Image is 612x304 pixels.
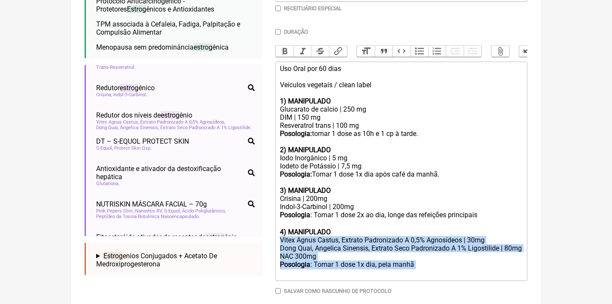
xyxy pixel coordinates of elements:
div: : Tomar 1 dose 2x ao dia, longe das refeições principais ㅤ [280,211,523,236]
span: Antioxidante e ativador da destoxificação hepática [96,165,244,181]
span: enios Conjugados + Acetato De Medroxiprogesterona [96,252,217,268]
div: : Tomar 1 dose 1x dia, pela manhã ㅤ [280,260,523,277]
summary: Estrogenios Conjugados + Acetato De Medroxiprogesterona [96,252,255,268]
span: estrog [194,43,212,51]
button: Attach Files [491,46,509,57]
span: Pink Pepers Slim [96,208,134,214]
button: Strikethrough [312,46,330,57]
button: Italic [294,46,312,57]
strong: Posologia: [280,170,312,178]
div: Crisina | 200mg [280,195,523,203]
span: Redutor ênico [96,84,155,92]
span: Crisina [96,92,112,97]
button: Bold [276,46,294,57]
span: Protect Skin Qsp [114,145,152,151]
span: S-Equol [96,145,113,151]
strong: 4) MANIPULADO [280,228,331,236]
div: Dong Quai, Angelica Sinensis, Extrato Seco Padronizado A 1% Ligostilide | 80mg NAC 300mg [280,244,523,260]
span: Estrog [103,252,123,260]
div: Iodo Inorgânico | 5 mg [280,154,523,162]
span: Glutationa [96,181,120,186]
span: estrog [161,111,179,119]
span: Redutor dos níveis de ênio [96,111,192,119]
span: Fitoesteróide ativador de receptor de ênio [96,233,237,241]
label: Salvar como rascunho de Protocolo [284,288,391,294]
div: Resveratrol trans | 100 mg [280,121,523,130]
span: Trans-Resveratrol [96,65,135,70]
label: Duração [284,29,308,35]
strong: Posologia [280,260,310,269]
div: Glucarato de calcio | 250 mg [280,105,523,113]
strong: 1) MANIPULADO [280,97,331,105]
span: DT – S-EQUOL PROTECT SKIN [96,137,189,145]
button: Heading [357,46,375,57]
span: Indol-3-Carbinol [113,92,147,97]
div: tomar 1 dose as 10h e 1 cp à tarde. [280,130,523,138]
button: Bullets [410,46,428,57]
span: Dong Quai, Angelica Sinensis, Extrato Seco Padronizado A 1% Ligostilide [96,125,252,130]
strong: Posologia [280,211,310,219]
button: Undo [519,46,537,57]
span: TPM associada à Cefaleia, Fadiga, Palpitação e Compulsão Alimentar [96,20,240,36]
span: Menopausa sem predominância ênica [96,43,229,51]
div: Indol-3-Carbinol | 200mg [280,203,523,211]
button: Quote [375,46,393,57]
span: estrog [206,233,224,241]
strong: 3) MANIPULADO [280,186,331,195]
span: estrog [120,84,138,92]
span: Estrog [127,5,146,13]
span: Ácido Poliglutâmico [182,208,226,214]
button: Numbers [428,46,446,57]
button: Increase Level [464,46,482,57]
div: Vitex Agnus Castus, Extrato Padronizado A 0,5% Agnosídeos | 30mg [280,236,523,244]
button: Decrease Level [446,46,464,57]
div: Uso Oral por 60 dias Veículos vegetais / clean label [280,65,523,89]
strong: Posologia: [280,130,312,138]
label: Receituário Especial [284,5,342,12]
button: Code [392,46,410,57]
button: Link [329,46,347,57]
span: S-Equol [164,208,181,214]
div: Tomar 1 dose 1x dia após café da manhã. [280,170,523,178]
span: Peptídeo da Toxina Botulínica Nanoencapsulado [96,214,200,219]
span: NUTRISKIN MÁSCARA FACIAL – 70g [96,200,207,208]
strong: 2) MANIPULADO [280,146,331,154]
div: DIM | 150 mg [280,113,523,121]
span: Nanovitis RV [135,208,163,214]
div: Iodeto de Potássio | 7,5 mg [280,162,523,170]
span: Vitex Agnus Castus, Extrato Padronizado A 0,5% Agnosídeos [96,119,225,125]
